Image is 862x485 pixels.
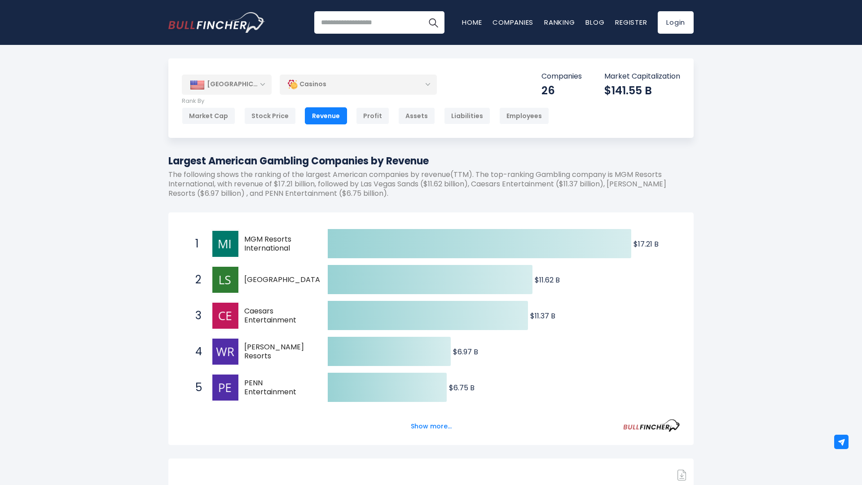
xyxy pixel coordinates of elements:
[633,239,659,249] text: $17.21 B
[182,97,549,105] p: Rank By
[449,383,475,393] text: $6.75 B
[356,107,389,124] div: Profit
[244,307,312,326] span: Caesars Entertainment
[191,236,200,251] span: 1
[305,107,347,124] div: Revenue
[191,344,200,359] span: 4
[212,339,238,365] img: Wynn Resorts
[168,154,694,168] h1: Largest American Gambling Companies by Revenue
[244,379,312,397] span: PENN Entertainment
[191,308,200,323] span: 3
[493,18,533,27] a: Companies
[535,275,560,285] text: $11.62 B
[244,275,323,285] span: [GEOGRAPHIC_DATA]
[585,18,604,27] a: Blog
[182,75,272,94] div: [GEOGRAPHIC_DATA]
[182,107,235,124] div: Market Cap
[405,419,457,434] button: Show more...
[212,303,238,329] img: Caesars Entertainment
[168,170,694,198] p: The following shows the ranking of the largest American companies by revenue(TTM). The top-rankin...
[212,267,238,293] img: Las Vegas Sands
[422,11,444,34] button: Search
[541,72,582,81] p: Companies
[244,235,312,254] span: MGM Resorts International
[280,74,437,95] div: Casinos
[191,272,200,287] span: 2
[453,347,478,357] text: $6.97 B
[604,84,680,97] div: $141.55 B
[658,11,694,34] a: Login
[168,12,265,33] img: Bullfincher logo
[541,84,582,97] div: 26
[615,18,647,27] a: Register
[530,311,555,321] text: $11.37 B
[168,12,265,33] a: Go to homepage
[398,107,435,124] div: Assets
[212,231,238,257] img: MGM Resorts International
[462,18,482,27] a: Home
[544,18,575,27] a: Ranking
[604,72,680,81] p: Market Capitalization
[244,107,296,124] div: Stock Price
[244,343,312,362] span: [PERSON_NAME] Resorts
[499,107,549,124] div: Employees
[444,107,490,124] div: Liabilities
[191,380,200,395] span: 5
[212,375,238,401] img: PENN Entertainment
